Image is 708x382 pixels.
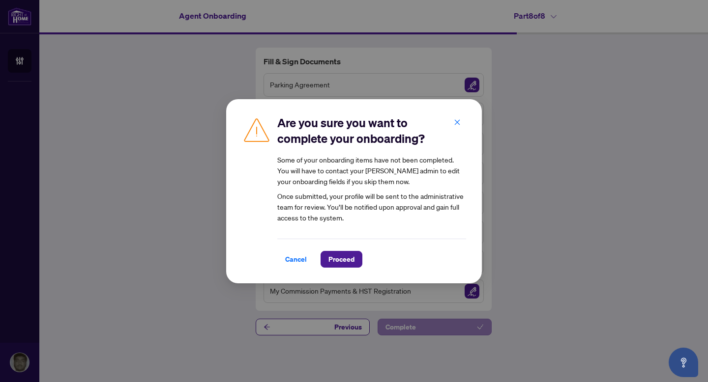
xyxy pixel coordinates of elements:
[277,251,315,268] button: Cancel
[277,154,466,187] div: Some of your onboarding items have not been completed. You will have to contact your [PERSON_NAME...
[242,115,271,144] img: Caution Icon
[321,251,362,268] button: Proceed
[277,115,466,146] h2: Are you sure you want to complete your onboarding?
[285,251,307,267] span: Cancel
[454,118,461,125] span: close
[328,251,354,267] span: Proceed
[669,348,698,377] button: Open asap
[277,154,466,223] article: Once submitted, your profile will be sent to the administrative team for review. You’ll be notifi...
